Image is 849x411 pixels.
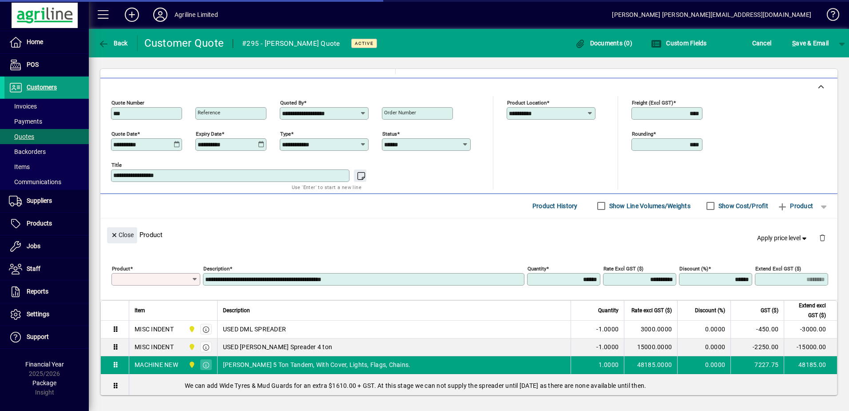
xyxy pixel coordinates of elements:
[9,178,61,185] span: Communications
[27,265,40,272] span: Staff
[355,40,373,46] span: Active
[750,35,774,51] button: Cancel
[603,265,643,271] mat-label: Rate excl GST ($)
[4,235,89,258] a: Jobs
[27,197,52,204] span: Suppliers
[196,130,222,137] mat-label: Expiry date
[717,201,768,210] label: Show Cost/Profit
[27,220,52,227] span: Products
[752,36,772,50] span: Cancel
[27,333,49,340] span: Support
[384,109,416,116] mat-label: Order number
[679,265,708,271] mat-label: Discount (%)
[186,324,196,334] span: Dargaville
[784,321,837,338] td: -3000.00
[4,144,89,159] a: Backorders
[532,199,578,213] span: Product History
[9,163,30,170] span: Items
[27,242,40,250] span: Jobs
[111,228,134,242] span: Close
[773,198,817,214] button: Product
[730,338,784,356] td: -2250.00
[612,8,811,22] div: [PERSON_NAME] [PERSON_NAME][EMAIL_ADDRESS][DOMAIN_NAME]
[651,40,707,47] span: Custom Fields
[632,99,673,105] mat-label: Freight (excl GST)
[677,338,730,356] td: 0.0000
[96,35,130,51] button: Back
[730,356,784,374] td: 7227.75
[100,218,837,251] div: Product
[9,133,34,140] span: Quotes
[632,130,653,137] mat-label: Rounding
[4,54,89,76] a: POS
[280,130,291,137] mat-label: Type
[528,265,546,271] mat-label: Quantity
[784,338,837,356] td: -15000.00
[9,118,42,125] span: Payments
[129,374,837,397] div: We can add Wide Tyres & Mud Guards for an extra $1610.00 + GST. At this stage we can not supply t...
[812,227,833,249] button: Delete
[4,213,89,235] a: Products
[755,265,801,271] mat-label: Extend excl GST ($)
[223,360,411,369] span: [PERSON_NAME] 5 Ton Tandem, With Cover, Lights, Flags, Chains.
[186,360,196,370] span: Dargaville
[9,103,37,110] span: Invoices
[4,159,89,174] a: Items
[27,38,43,45] span: Home
[105,230,139,238] app-page-header-button: Close
[598,306,619,315] span: Quantity
[777,199,813,213] span: Product
[223,325,286,334] span: USED DML SPREADER
[631,306,672,315] span: Rate excl GST ($)
[788,35,833,51] button: Save & Email
[757,234,809,243] span: Apply price level
[135,325,174,334] div: MISC INDENT
[27,310,49,318] span: Settings
[27,61,39,68] span: POS
[630,360,672,369] div: 48185.0000
[812,234,833,242] app-page-header-button: Delete
[27,288,48,295] span: Reports
[695,306,725,315] span: Discount (%)
[529,198,581,214] button: Product History
[792,40,796,47] span: S
[4,129,89,144] a: Quotes
[89,35,138,51] app-page-header-button: Back
[223,342,332,351] span: USED [PERSON_NAME] Spreader 4 ton
[4,303,89,326] a: Settings
[25,361,64,368] span: Financial Year
[4,31,89,53] a: Home
[507,99,547,105] mat-label: Product location
[4,174,89,189] a: Communications
[4,99,89,114] a: Invoices
[280,99,304,105] mat-label: Quoted by
[4,190,89,212] a: Suppliers
[607,201,690,210] label: Show Line Volumes/Weights
[789,301,826,320] span: Extend excl GST ($)
[599,360,619,369] span: 1.0000
[98,40,128,47] span: Back
[111,130,137,137] mat-label: Quote date
[677,356,730,374] td: 0.0000
[135,360,178,369] div: MACHINE NEW
[111,99,144,105] mat-label: Quote number
[223,306,250,315] span: Description
[761,306,778,315] span: GST ($)
[4,281,89,303] a: Reports
[820,2,838,31] a: Knowledge Base
[242,36,340,51] div: #295 - [PERSON_NAME] Quote
[649,35,709,51] button: Custom Fields
[596,342,619,351] span: -1.0000
[784,356,837,374] td: 48185.00
[9,148,46,155] span: Backorders
[32,379,56,387] span: Package
[382,130,397,137] mat-label: Status
[146,7,175,23] button: Profile
[754,230,812,246] button: Apply price level
[730,321,784,338] td: -450.00
[27,84,57,91] span: Customers
[292,182,361,192] mat-hint: Use 'Enter' to start a new line
[198,109,220,116] mat-label: Reference
[111,161,122,168] mat-label: Title
[630,342,672,351] div: 15000.0000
